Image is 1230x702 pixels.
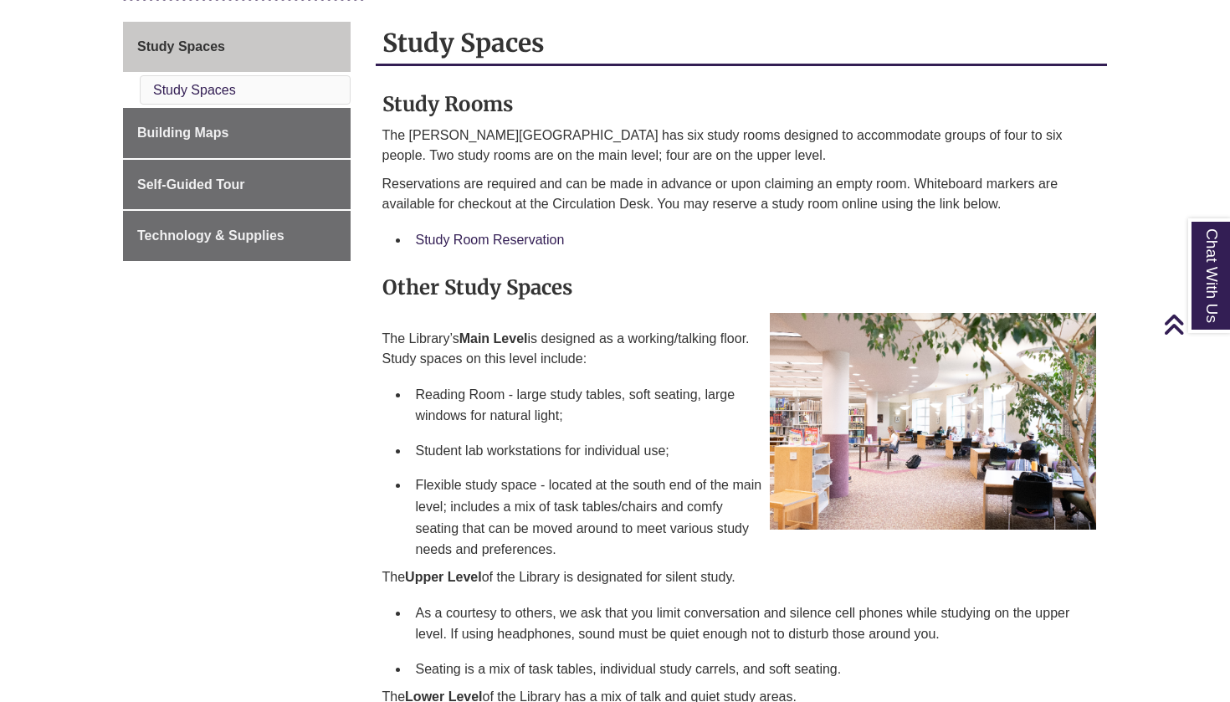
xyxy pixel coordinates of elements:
[153,83,236,97] a: Study Spaces
[382,126,1101,166] p: The [PERSON_NAME][GEOGRAPHIC_DATA] has six study rooms designed to accommodate groups of four to ...
[409,596,1101,652] li: As a courtesy to others, we ask that you limit conversation and silence cell phones while studyin...
[382,309,1101,369] p: The Library’s is designed as a working/talking floor. Study spaces on this level include:
[409,433,1101,469] li: Student lab workstations for individual use;
[382,91,513,117] strong: Study Rooms
[409,377,1101,433] li: Reading Room - large study tables, soft seating, large windows for natural light;
[409,468,1101,566] li: Flexible study space - located at the south end of the main level; includes a mix of task tables/...
[123,22,351,261] div: Guide Page Menu
[409,652,1101,687] li: Seating is a mix of task tables, individual study carrels, and soft seating.
[376,22,1108,66] h2: Study Spaces
[137,39,225,54] span: Study Spaces
[382,274,572,300] strong: Other Study Spaces
[405,570,482,584] strong: Upper Level
[123,211,351,261] a: Technology & Supplies
[123,22,351,72] a: Study Spaces
[382,567,1101,587] p: The of the Library is designated for silent study.
[123,160,351,210] a: Self-Guided Tour
[459,331,528,346] strong: Main Level
[416,233,565,247] a: Study Room Reservation
[382,174,1101,214] p: Reservations are required and can be made in advance or upon claiming an empty room. Whiteboard m...
[123,108,351,158] a: Building Maps
[137,177,245,192] span: Self-Guided Tour
[137,126,228,140] span: Building Maps
[766,309,1100,535] img: click to view bigger photo
[137,228,284,243] span: Technology & Supplies
[1163,313,1226,336] a: Back to Top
